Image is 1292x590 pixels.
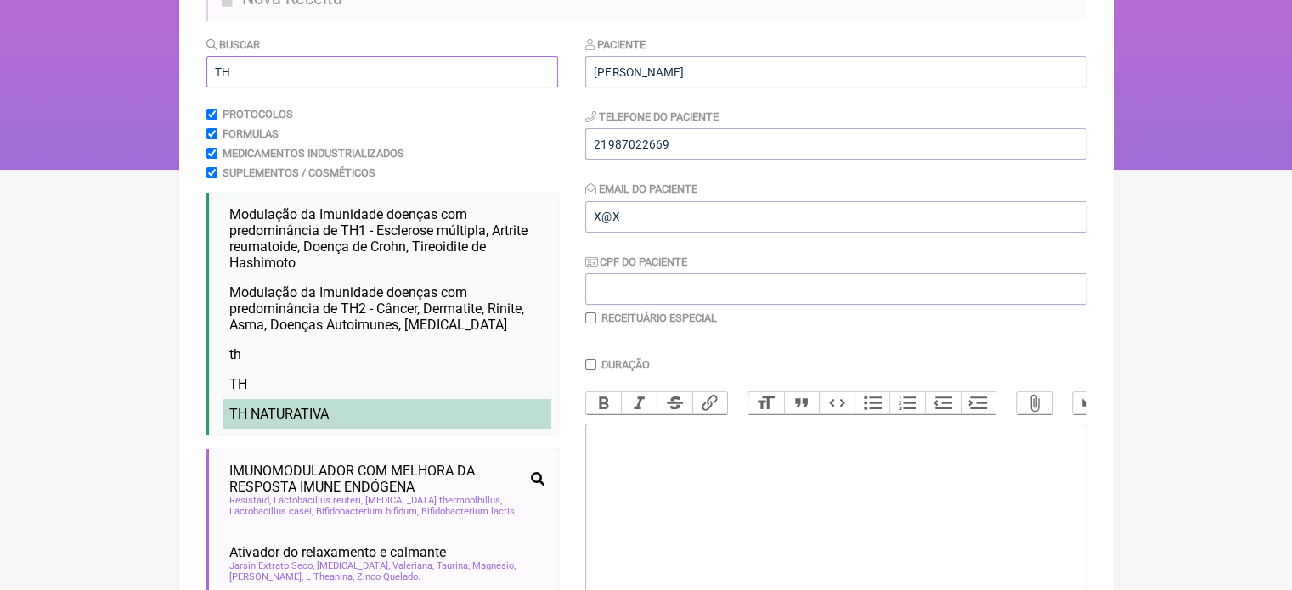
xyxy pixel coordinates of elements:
label: Telefone do Paciente [585,110,719,123]
span: [PERSON_NAME] [229,571,303,582]
span: [MEDICAL_DATA] thermoplhillus [365,495,502,506]
span: Bifidobacterium lactis [421,506,517,517]
label: Email do Paciente [585,183,697,195]
input: exemplo: emagrecimento, ansiedade [206,56,558,87]
label: Duração [601,358,650,371]
label: Receituário Especial [601,312,717,324]
span: IMUNOMODULADOR COM MELHORA DA RESPOSTA IMUNE ENDÓGENA [229,463,524,495]
button: Heading [748,392,784,414]
button: Bullets [855,392,890,414]
span: Bifidobacterium bifidum [316,506,419,517]
button: Strikethrough [657,392,692,414]
button: Decrease Level [925,392,961,414]
button: Quote [784,392,820,414]
span: TH NATURATIVA [229,406,329,422]
span: Modulação da Imunidade doenças com predominância de TH1 - Esclerose múltipla, Artrite reumatoide,... [229,206,528,271]
span: Magnésio [472,560,516,571]
span: Modulação da Imunidade doenças com predominância de TH2 - Câncer, Dermatite, Rinite, Asma, Doença... [229,284,524,333]
span: Resistaid [229,495,271,506]
button: Code [819,392,855,414]
span: Zinco Quelado [357,571,420,582]
span: Lactobacillus casei [229,506,313,517]
button: Attach Files [1017,392,1052,414]
span: L Theanina [306,571,354,582]
label: Suplementos / Cosméticos [223,166,375,179]
label: CPF do Paciente [585,256,687,268]
button: Italic [621,392,657,414]
span: Jarsin Extrato Seco [229,560,314,571]
span: Lactobacillus reuteri [274,495,363,506]
label: Buscar [206,38,261,51]
button: Increase Level [961,392,996,414]
span: Taurina [437,560,470,571]
span: Valeriana [392,560,434,571]
span: [MEDICAL_DATA] [317,560,390,571]
label: Medicamentos Industrializados [223,147,404,160]
button: Link [692,392,728,414]
span: TH [229,376,247,392]
button: Numbers [889,392,925,414]
label: Protocolos [223,108,293,121]
span: th [229,346,241,362]
button: Bold [586,392,622,414]
label: Formulas [223,127,279,140]
button: Undo [1073,392,1109,414]
span: Ativador do relaxamento e calmante [229,544,446,560]
label: Paciente [585,38,646,51]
